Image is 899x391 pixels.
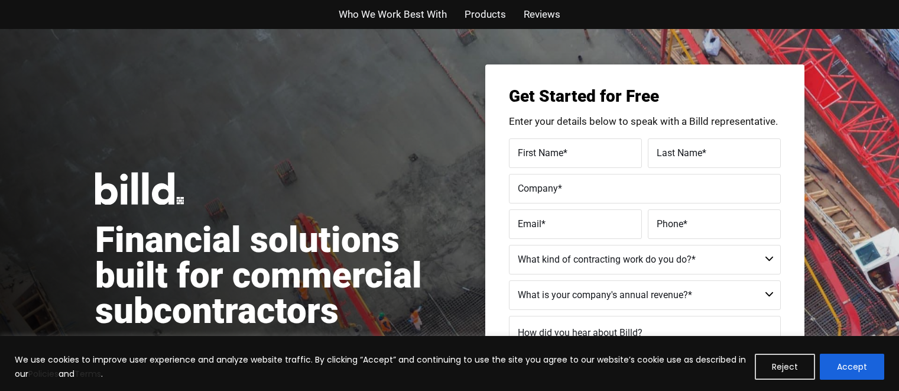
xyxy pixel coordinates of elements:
[518,147,563,158] span: First Name
[509,117,781,127] p: Enter your details below to speak with a Billd representative.
[820,354,884,380] button: Accept
[657,218,683,229] span: Phone
[509,88,781,105] h3: Get Started for Free
[339,6,447,23] a: Who We Work Best With
[74,368,101,380] a: Terms
[465,6,506,23] a: Products
[95,222,450,329] h1: Financial solutions built for commercial subcontractors
[755,354,815,380] button: Reject
[15,353,746,381] p: We use cookies to improve user experience and analyze website traffic. By clicking “Accept” and c...
[657,147,702,158] span: Last Name
[518,182,558,193] span: Company
[518,327,642,338] span: How did you hear about Billd?
[518,218,541,229] span: Email
[524,6,560,23] a: Reviews
[28,368,59,380] a: Policies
